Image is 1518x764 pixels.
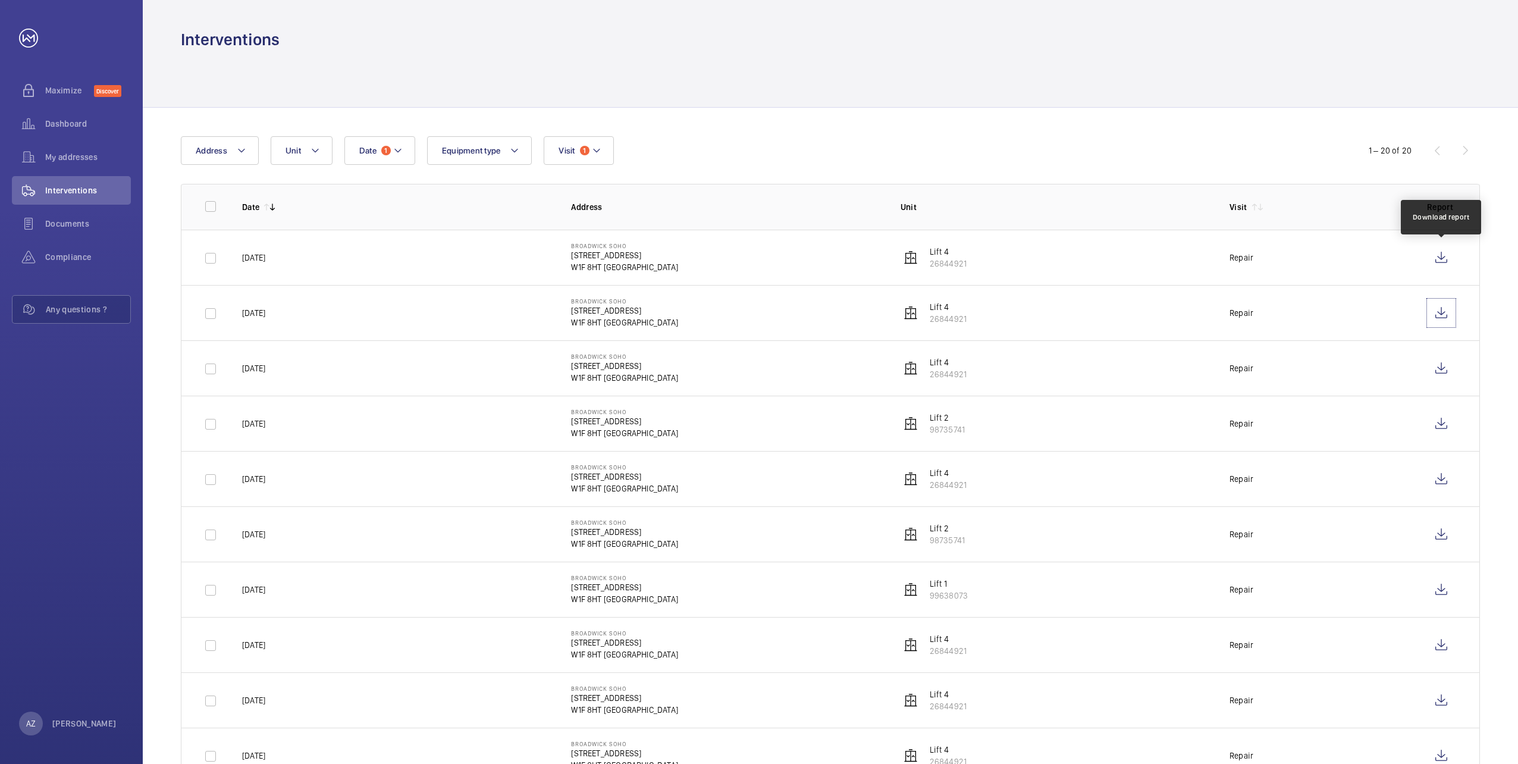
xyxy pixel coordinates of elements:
h1: Interventions [181,29,280,51]
p: W1F 8HT [GEOGRAPHIC_DATA] [571,317,678,328]
p: Broadwick Soho [571,574,678,581]
div: Repair [1230,584,1253,596]
div: Repair [1230,252,1253,264]
img: elevator.svg [904,417,918,431]
p: [PERSON_NAME] [52,718,117,729]
span: My addresses [45,151,131,163]
p: [DATE] [242,418,265,430]
p: [STREET_ADDRESS] [571,692,678,704]
p: Broadwick Soho [571,740,678,747]
img: elevator.svg [904,583,918,597]
p: [DATE] [242,750,265,762]
button: Equipment type [427,136,532,165]
p: [DATE] [242,473,265,485]
img: elevator.svg [904,693,918,707]
button: Unit [271,136,333,165]
p: Lift 4 [930,688,967,700]
p: [DATE] [242,528,265,540]
p: Lift 1 [930,578,968,590]
p: [STREET_ADDRESS] [571,471,678,483]
img: elevator.svg [904,472,918,486]
span: Any questions ? [46,303,130,315]
p: W1F 8HT [GEOGRAPHIC_DATA] [571,649,678,660]
span: Date [359,146,377,155]
button: Visit1 [544,136,613,165]
span: Maximize [45,84,94,96]
div: Repair [1230,307,1253,319]
p: AZ [26,718,36,729]
p: [STREET_ADDRESS] [571,415,678,427]
p: 26844921 [930,368,967,380]
span: 1 [580,146,589,155]
span: 1 [381,146,391,155]
img: elevator.svg [904,361,918,375]
div: Repair [1230,750,1253,762]
p: Unit [901,201,1210,213]
div: 1 – 20 of 20 [1369,145,1412,156]
p: Address [571,201,881,213]
img: elevator.svg [904,527,918,541]
p: Broadwick Soho [571,519,678,526]
p: 99638073 [930,590,968,602]
p: [STREET_ADDRESS] [571,305,678,317]
span: Address [196,146,227,155]
p: W1F 8HT [GEOGRAPHIC_DATA] [571,372,678,384]
p: 26844921 [930,258,967,270]
p: [DATE] [242,639,265,651]
button: Date1 [344,136,415,165]
p: [STREET_ADDRESS] [571,360,678,372]
p: Date [242,201,259,213]
p: 98735741 [930,424,965,436]
p: 26844921 [930,700,967,712]
p: Broadwick Soho [571,630,678,637]
p: Broadwick Soho [571,464,678,471]
span: Compliance [45,251,131,263]
p: W1F 8HT [GEOGRAPHIC_DATA] [571,427,678,439]
p: W1F 8HT [GEOGRAPHIC_DATA] [571,261,678,273]
p: Lift 4 [930,301,967,313]
div: Download report [1413,212,1470,223]
img: elevator.svg [904,306,918,320]
span: Unit [286,146,301,155]
span: Documents [45,218,131,230]
p: Broadwick Soho [571,298,678,305]
div: Repair [1230,362,1253,374]
p: Broadwick Soho [571,685,678,692]
div: Repair [1230,418,1253,430]
p: Lift 4 [930,356,967,368]
p: Lift 2 [930,412,965,424]
p: Lift 4 [930,633,967,645]
span: Discover [94,85,121,97]
p: [STREET_ADDRESS] [571,581,678,593]
div: Repair [1230,694,1253,706]
p: 26844921 [930,313,967,325]
p: Lift 2 [930,522,965,534]
p: [DATE] [242,584,265,596]
p: Broadwick Soho [571,353,678,360]
p: [DATE] [242,694,265,706]
div: Repair [1230,528,1253,540]
p: [STREET_ADDRESS] [571,637,678,649]
div: Repair [1230,639,1253,651]
p: Broadwick Soho [571,408,678,415]
p: W1F 8HT [GEOGRAPHIC_DATA] [571,704,678,716]
span: Dashboard [45,118,131,130]
img: elevator.svg [904,251,918,265]
p: Lift 4 [930,744,967,756]
p: [DATE] [242,307,265,319]
p: 98735741 [930,534,965,546]
p: W1F 8HT [GEOGRAPHIC_DATA] [571,593,678,605]
img: elevator.svg [904,749,918,763]
img: elevator.svg [904,638,918,652]
p: [DATE] [242,362,265,374]
p: Visit [1230,201,1247,213]
p: W1F 8HT [GEOGRAPHIC_DATA] [571,483,678,494]
p: W1F 8HT [GEOGRAPHIC_DATA] [571,538,678,550]
p: 26844921 [930,479,967,491]
p: Broadwick Soho [571,242,678,249]
p: [STREET_ADDRESS] [571,747,678,759]
span: Equipment type [442,146,501,155]
p: [DATE] [242,252,265,264]
p: 26844921 [930,645,967,657]
p: Lift 4 [930,246,967,258]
